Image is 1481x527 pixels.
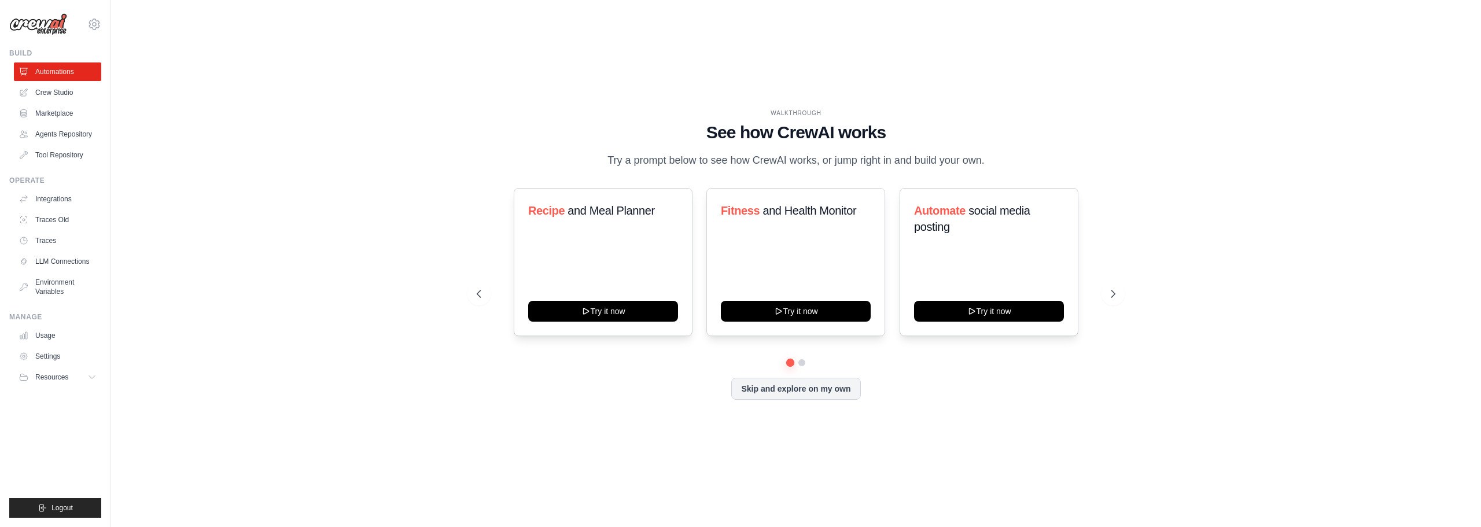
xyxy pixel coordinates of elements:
a: Tool Repository [14,146,101,164]
a: Settings [14,347,101,366]
a: Integrations [14,190,101,208]
a: Marketplace [14,104,101,123]
h1: See how CrewAI works [477,122,1115,143]
span: social media posting [914,204,1030,233]
span: Automate [914,204,966,217]
a: Automations [14,62,101,81]
div: WALKTHROUGH [477,109,1115,117]
span: Fitness [721,204,760,217]
a: Crew Studio [14,83,101,102]
a: Agents Repository [14,125,101,143]
button: Try it now [914,301,1064,322]
a: Traces [14,231,101,250]
a: Environment Variables [14,273,101,301]
span: Logout [51,503,73,513]
div: Build [9,49,101,58]
div: Operate [9,176,101,185]
a: Usage [14,326,101,345]
p: Try a prompt below to see how CrewAI works, or jump right in and build your own. [602,152,990,169]
span: Resources [35,373,68,382]
span: and Health Monitor [763,204,857,217]
span: Recipe [528,204,565,217]
a: Traces Old [14,211,101,229]
button: Logout [9,498,101,518]
iframe: Chat Widget [1423,471,1481,527]
a: LLM Connections [14,252,101,271]
button: Skip and explore on my own [731,378,860,400]
button: Resources [14,368,101,386]
div: Manage [9,312,101,322]
button: Try it now [528,301,678,322]
button: Try it now [721,301,871,322]
span: and Meal Planner [568,204,654,217]
img: Logo [9,13,67,35]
